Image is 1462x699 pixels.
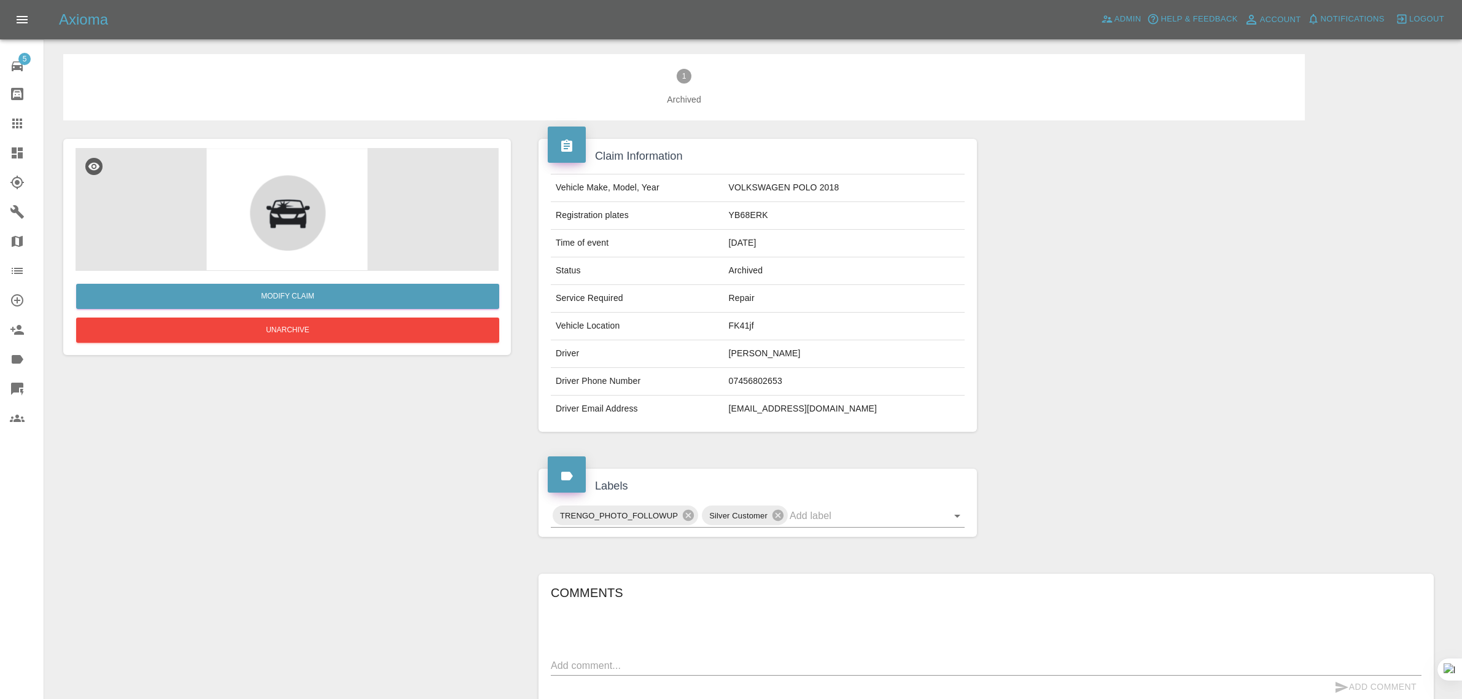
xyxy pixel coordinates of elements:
button: Help & Feedback [1144,10,1240,29]
td: Driver [551,340,724,368]
a: Account [1241,10,1304,29]
td: Driver Email Address [551,396,724,423]
td: [DATE] [724,230,965,257]
td: 07456802653 [724,368,965,396]
td: Registration plates [551,202,724,230]
div: Silver Customer [702,506,788,525]
a: Admin [1098,10,1145,29]
div: TRENGO_PHOTO_FOLLOWUP [553,506,698,525]
td: Archived [724,257,965,285]
td: Time of event [551,230,724,257]
td: Driver Phone Number [551,368,724,396]
h6: Comments [551,583,1421,603]
h4: Labels [548,478,968,494]
span: Account [1260,13,1301,27]
td: Status [551,257,724,285]
h5: Axioma [59,10,108,29]
button: Unarchive [76,318,499,343]
span: Admin [1114,12,1141,26]
td: Repair [724,285,965,313]
h4: Claim Information [548,148,968,165]
td: Vehicle Make, Model, Year [551,174,724,202]
button: Open [949,507,966,525]
button: Logout [1393,10,1447,29]
button: Notifications [1304,10,1388,29]
input: Add label [790,506,930,525]
td: VOLKSWAGEN POLO 2018 [724,174,965,202]
td: [EMAIL_ADDRESS][DOMAIN_NAME] [724,396,965,423]
span: TRENGO_PHOTO_FOLLOWUP [553,509,685,523]
a: Modify Claim [76,284,499,309]
td: FK41jf [724,313,965,340]
span: 5 [18,53,31,65]
span: Notifications [1321,12,1385,26]
span: Logout [1409,12,1444,26]
td: YB68ERK [724,202,965,230]
td: [PERSON_NAME] [724,340,965,368]
text: 1 [682,72,686,80]
span: Archived [83,93,1285,106]
img: defaultCar-C0N0gyFo.png [76,148,499,271]
span: Help & Feedback [1161,12,1237,26]
td: Vehicle Location [551,313,724,340]
td: Service Required [551,285,724,313]
span: Silver Customer [702,509,775,523]
button: Open drawer [7,5,37,34]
